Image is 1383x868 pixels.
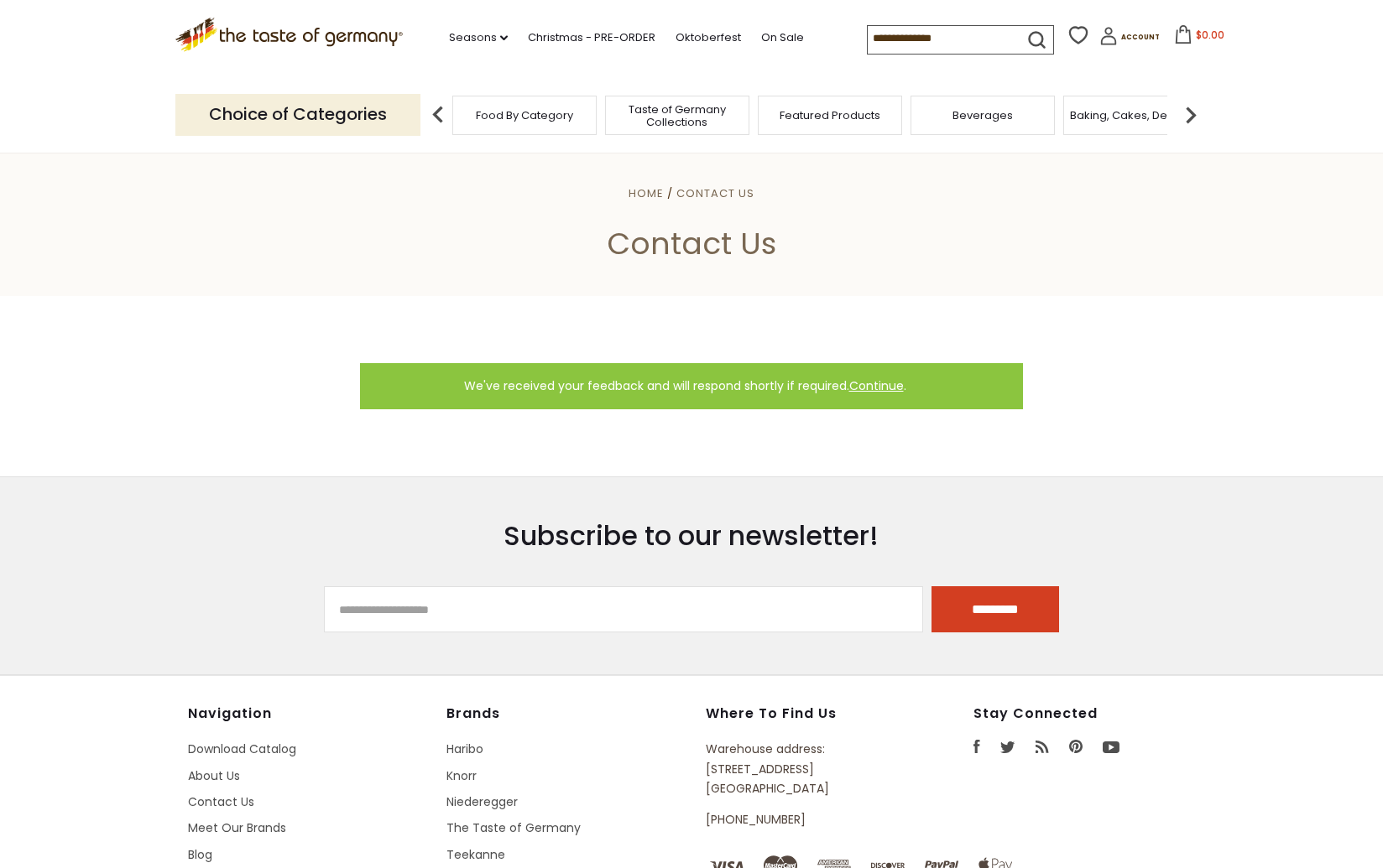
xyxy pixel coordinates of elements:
[449,29,508,47] a: Seasons
[780,109,880,122] a: Featured Products
[1099,27,1160,51] a: Account
[952,109,1013,122] a: Beverages
[446,767,477,784] a: Knorr
[676,29,741,47] a: Oktoberfest
[629,185,664,201] a: Home
[324,519,1059,553] h3: Subscribe to our newsletter!
[446,705,688,722] h4: Brands
[446,741,483,757] a: Haribo
[1121,33,1160,42] span: Account
[1196,28,1224,42] span: $0.00
[1070,109,1200,122] a: Baking, Cakes, Desserts
[52,225,1331,262] h1: Contact Us
[188,819,286,836] a: Meet Our Brands
[706,740,897,798] p: Warehouse address: [STREET_ADDRESS] [GEOGRAPHIC_DATA]
[446,846,505,863] a: Teekanne
[188,705,430,722] h4: Navigation
[528,29,655,47] a: Christmas - PRE-ORDER
[706,705,897,722] h4: Where to find us
[446,793,518,810] a: Niederegger
[175,94,420,135] p: Choice of Categories
[446,819,581,836] a: The Taste of Germany
[849,377,904,394] a: Continue
[676,185,754,201] a: Contact Us
[1174,98,1208,132] img: next arrow
[476,109,573,122] a: Food By Category
[188,846,212,863] a: Blog
[610,103,744,128] a: Taste of Germany Collections
[188,741,296,757] a: Download Catalog
[188,793,254,810] a: Contact Us
[761,29,804,47] a: On Sale
[421,98,455,132] img: previous arrow
[973,705,1195,722] h4: Stay Connected
[188,767,240,784] a: About Us
[360,363,1023,409] div: We've received your feedback and will respond shortly if required. .
[706,810,897,829] p: [PHONE_NUMBER]
[1163,25,1234,50] button: $0.00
